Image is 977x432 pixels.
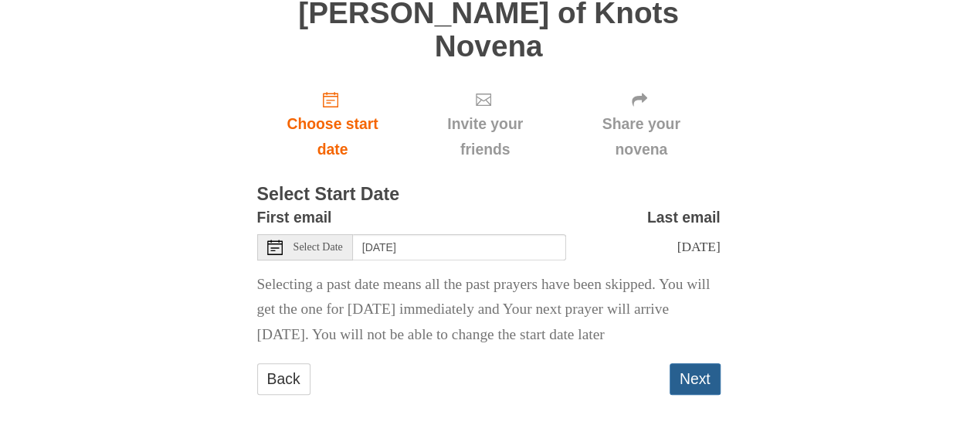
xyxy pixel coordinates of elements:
p: Selecting a past date means all the past prayers have been skipped. You will get the one for [DAT... [257,272,721,349]
input: Use the arrow keys to pick a date [353,234,566,260]
div: Click "Next" to confirm your start date first. [562,78,721,170]
a: Back [257,363,310,395]
label: Last email [647,205,721,230]
label: First email [257,205,332,230]
span: Share your novena [578,111,705,162]
span: Select Date [293,242,343,253]
span: Choose start date [273,111,393,162]
span: Invite your friends [423,111,546,162]
a: Choose start date [257,78,409,170]
div: Click "Next" to confirm your start date first. [408,78,561,170]
h3: Select Start Date [257,185,721,205]
span: [DATE] [677,239,720,254]
button: Next [670,363,721,395]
